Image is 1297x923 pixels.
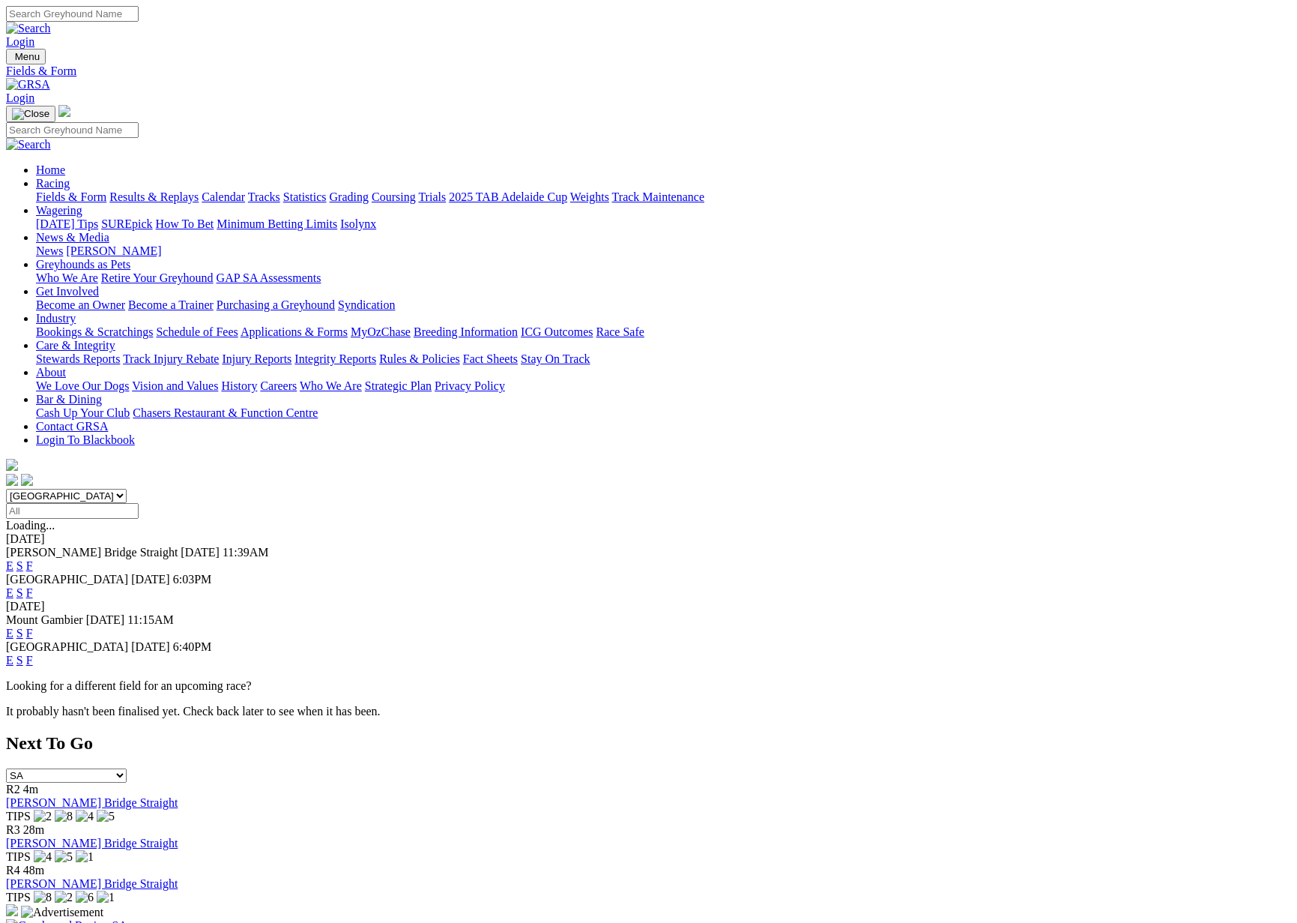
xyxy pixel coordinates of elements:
[6,640,128,653] span: [GEOGRAPHIC_DATA]
[596,325,644,338] a: Race Safe
[36,217,1291,231] div: Wagering
[521,352,590,365] a: Stay On Track
[6,783,20,796] span: R2
[6,459,18,471] img: logo-grsa-white.png
[36,190,106,203] a: Fields & Form
[36,298,1291,312] div: Get Involved
[6,586,13,599] a: E
[6,122,139,138] input: Search
[241,325,348,338] a: Applications & Forms
[36,406,130,419] a: Cash Up Your Club
[156,217,214,230] a: How To Bet
[521,325,593,338] a: ICG Outcomes
[101,217,152,230] a: SUREpick
[131,640,170,653] span: [DATE]
[36,379,129,392] a: We Love Our Dogs
[36,393,102,406] a: Bar & Dining
[6,546,178,559] span: [PERSON_NAME] Bridge Straight
[6,733,1291,754] h2: Next To Go
[283,190,327,203] a: Statistics
[128,298,214,311] a: Become a Trainer
[248,190,280,203] a: Tracks
[58,105,70,117] img: logo-grsa-white.png
[26,559,33,572] a: F
[202,190,245,203] a: Calendar
[449,190,567,203] a: 2025 TAB Adelaide Cup
[16,559,23,572] a: S
[463,352,518,365] a: Fact Sheets
[12,108,49,120] img: Close
[16,627,23,640] a: S
[6,810,31,823] span: TIPS
[6,823,20,836] span: R3
[16,586,23,599] a: S
[36,433,135,446] a: Login To Blackbook
[351,325,411,338] a: MyOzChase
[6,35,34,48] a: Login
[6,559,13,572] a: E
[131,573,170,586] span: [DATE]
[26,654,33,667] a: F
[26,586,33,599] a: F
[6,64,1291,78] a: Fields & Form
[6,864,20,877] span: R4
[21,906,103,919] img: Advertisement
[55,850,73,864] img: 5
[36,244,1291,258] div: News & Media
[365,379,432,392] a: Strategic Plan
[6,679,1291,693] p: Looking for a different field for an upcoming race?
[36,339,115,352] a: Care & Integrity
[217,298,335,311] a: Purchasing a Greyhound
[173,573,212,586] span: 6:03PM
[109,190,199,203] a: Results & Replays
[6,138,51,151] img: Search
[36,258,130,271] a: Greyhounds as Pets
[379,352,460,365] a: Rules & Policies
[97,891,115,904] img: 1
[36,406,1291,420] div: Bar & Dining
[36,271,1291,285] div: Greyhounds as Pets
[36,352,120,365] a: Stewards Reports
[6,850,31,863] span: TIPS
[156,325,238,338] a: Schedule of Fees
[36,312,76,325] a: Industry
[23,783,38,796] span: 4m
[217,217,337,230] a: Minimum Betting Limits
[435,379,505,392] a: Privacy Policy
[34,891,52,904] img: 8
[181,546,220,559] span: [DATE]
[76,891,94,904] img: 6
[300,379,362,392] a: Who We Are
[418,190,446,203] a: Trials
[16,654,23,667] a: S
[6,837,178,850] a: [PERSON_NAME] Bridge Straight
[612,190,704,203] a: Track Maintenance
[223,546,269,559] span: 11:39AM
[6,705,381,718] partial: It probably hasn't been finalised yet. Check back later to see when it has been.
[36,217,98,230] a: [DATE] Tips
[101,271,214,284] a: Retire Your Greyhound
[6,6,139,22] input: Search
[6,474,18,486] img: facebook.svg
[414,325,518,338] a: Breeding Information
[36,163,65,176] a: Home
[15,51,40,62] span: Menu
[6,106,55,122] button: Toggle navigation
[36,420,108,433] a: Contact GRSA
[86,613,125,626] span: [DATE]
[6,877,178,890] a: [PERSON_NAME] Bridge Straight
[97,810,115,823] img: 5
[34,810,52,823] img: 2
[6,49,46,64] button: Toggle navigation
[36,298,125,311] a: Become an Owner
[34,850,52,864] img: 4
[36,285,99,298] a: Get Involved
[36,204,82,217] a: Wagering
[6,627,13,640] a: E
[6,22,51,35] img: Search
[260,379,297,392] a: Careers
[6,532,1291,546] div: [DATE]
[36,190,1291,204] div: Racing
[6,891,31,904] span: TIPS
